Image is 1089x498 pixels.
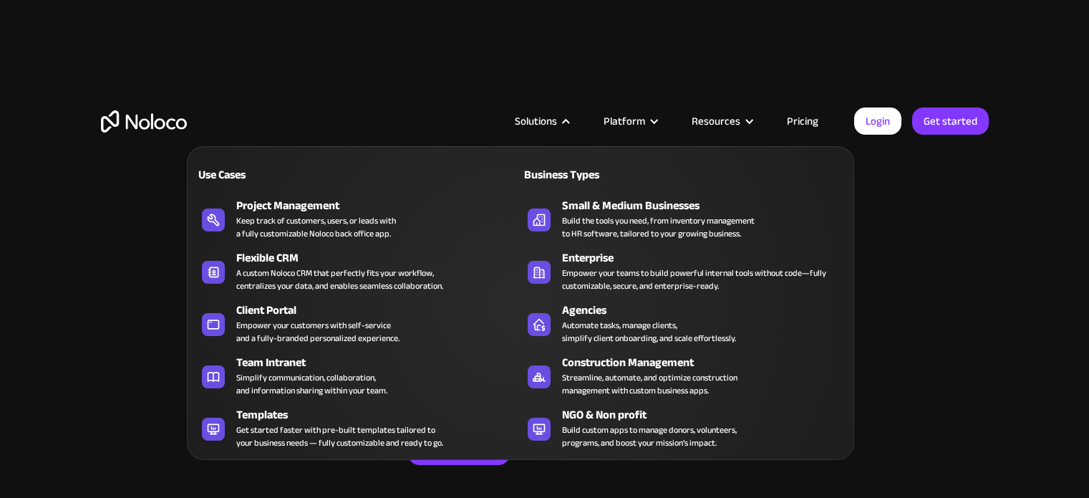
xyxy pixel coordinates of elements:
[586,112,674,130] div: Platform
[562,197,853,214] div: Small & Medium Businesses
[521,246,846,295] a: EnterpriseEmpower your teams to build powerful internal tools without code—fully customizable, se...
[236,406,527,423] div: Templates
[562,371,737,397] div: Streamline, automate, and optimize construction management with custom business apps.
[521,351,846,400] a: Construction ManagementStreamline, automate, and optimize constructionmanagement with custom busi...
[521,158,846,191] a: Business Types
[562,423,737,449] div: Build custom apps to manage donors, volunteers, programs, and boost your mission’s impact.
[521,166,677,183] div: Business Types
[562,406,853,423] div: NGO & Non profit
[187,126,854,460] nav: Solutions
[515,112,557,130] div: Solutions
[521,194,846,243] a: Small & Medium BusinessesBuild the tools you need, from inventory managementto HR software, tailo...
[236,197,527,214] div: Project Management
[236,214,396,240] div: Keep track of customers, users, or leads with a fully customizable Noloco back office app.
[101,110,187,133] a: home
[521,403,846,452] a: NGO & Non profitBuild custom apps to manage donors, volunteers,programs, and boost your mission’s...
[236,249,527,267] div: Flexible CRM
[912,107,989,135] a: Get started
[101,205,989,320] h2: Business Apps for Teams
[521,299,846,348] a: AgenciesAutomate tasks, manage clients,simplify client onboarding, and scale effortlessly.
[236,267,443,292] div: A custom Noloco CRM that perfectly fits your workflow, centralizes your data, and enables seamles...
[195,194,521,243] a: Project ManagementKeep track of customers, users, or leads witha fully customizable Noloco back o...
[236,319,400,345] div: Empower your customers with self-service and a fully-branded personalized experience.
[195,246,521,295] a: Flexible CRMA custom Noloco CRM that perfectly fits your workflow,centralizes your data, and enab...
[562,267,839,292] div: Empower your teams to build powerful internal tools without code—fully customizable, secure, and ...
[497,112,586,130] div: Solutions
[236,423,443,449] div: Get started faster with pre-built templates tailored to your business needs — fully customizable ...
[562,319,736,345] div: Automate tasks, manage clients, simplify client onboarding, and scale effortlessly.
[769,112,836,130] a: Pricing
[854,107,901,135] a: Login
[195,166,352,183] div: Use Cases
[562,249,853,267] div: Enterprise
[195,158,521,191] a: Use Cases
[674,112,769,130] div: Resources
[236,354,527,371] div: Team Intranet
[195,403,521,452] a: TemplatesGet started faster with pre-built templates tailored toyour business needs — fully custo...
[195,299,521,348] a: Client PortalEmpower your customers with self-serviceand a fully-branded personalized experience.
[562,354,853,371] div: Construction Management
[195,351,521,400] a: Team IntranetSimplify communication, collaboration,and information sharing within your team.
[692,112,740,130] div: Resources
[562,302,853,319] div: Agencies
[236,371,387,397] div: Simplify communication, collaboration, and information sharing within your team.
[236,302,527,319] div: Client Portal
[562,214,755,240] div: Build the tools you need, from inventory management to HR software, tailored to your growing busi...
[604,112,645,130] div: Platform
